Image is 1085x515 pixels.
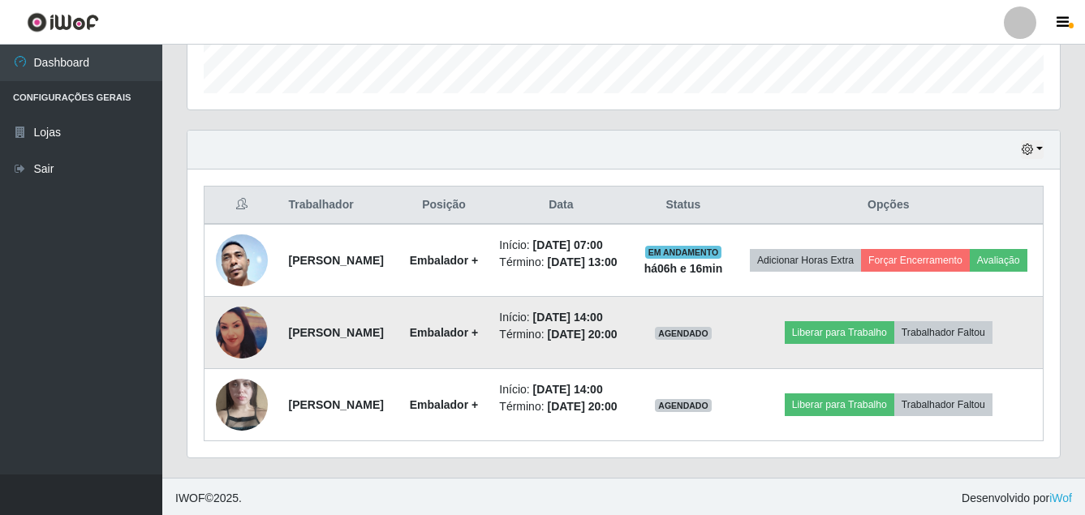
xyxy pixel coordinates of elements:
strong: [PERSON_NAME] [289,398,384,411]
img: 1744826820046.jpeg [216,205,268,315]
strong: [PERSON_NAME] [289,254,384,267]
th: Opções [734,187,1044,225]
a: iWof [1049,491,1072,504]
th: Data [489,187,632,225]
strong: há 06 h e 16 min [644,262,723,275]
time: [DATE] 14:00 [533,383,603,396]
span: AGENDADO [655,327,712,340]
time: [DATE] 13:00 [547,255,617,268]
li: Término: [499,398,622,415]
time: [DATE] 14:00 [533,311,603,324]
strong: Embalador + [410,254,478,267]
button: Liberar para Trabalho [785,321,894,344]
strong: Embalador + [410,326,478,339]
button: Adicionar Horas Extra [750,249,861,272]
span: © 2025 . [175,490,242,507]
li: Início: [499,309,622,326]
span: AGENDADO [655,399,712,412]
span: Desenvolvido por [962,490,1072,507]
span: EM ANDAMENTO [645,246,722,259]
time: [DATE] 07:00 [533,238,603,251]
img: CoreUI Logo [27,12,99,32]
img: 1747227307483.jpeg [216,358,268,451]
th: Trabalhador [279,187,398,225]
button: Trabalhador Faltou [894,393,992,416]
li: Início: [499,381,622,398]
button: Trabalhador Faltou [894,321,992,344]
strong: Embalador + [410,398,478,411]
button: Liberar para Trabalho [785,393,894,416]
strong: [PERSON_NAME] [289,326,384,339]
button: Forçar Encerramento [861,249,970,272]
li: Término: [499,254,622,271]
img: 1738963507457.jpeg [216,307,268,358]
span: IWOF [175,491,205,504]
th: Posição [398,187,490,225]
time: [DATE] 20:00 [547,400,617,413]
button: Avaliação [970,249,1027,272]
li: Início: [499,237,622,254]
time: [DATE] 20:00 [547,328,617,341]
li: Término: [499,326,622,343]
th: Status [632,187,734,225]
